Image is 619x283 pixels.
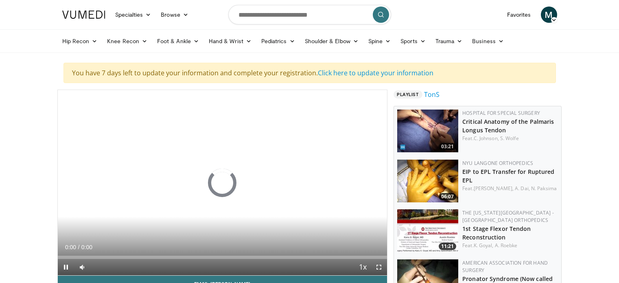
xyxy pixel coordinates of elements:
[397,209,458,252] img: 1972f5c2-3b0d-4c9d-8bcc-b7d2ecf0e12c.150x105_q85_crop-smart_upscale.jpg
[462,168,554,184] a: EIP to EPL Transfer for Ruptured EPL
[58,90,387,276] video-js: Video Player
[495,242,518,249] a: A. Roebke
[78,244,80,250] span: /
[531,185,557,192] a: N. Paksima
[431,33,468,49] a: Trauma
[156,7,193,23] a: Browse
[58,256,387,259] div: Progress Bar
[462,242,558,249] div: Feat.
[57,33,103,49] a: Hip Recon
[396,33,431,49] a: Sports
[397,160,458,202] a: 06:07
[467,33,509,49] a: Business
[58,259,74,275] button: Pause
[300,33,363,49] a: Shoulder & Elbow
[65,244,76,250] span: 0:00
[541,7,557,23] a: M
[462,118,554,134] a: Critical Anatomy of the Palmaris Longus Tendon
[74,259,90,275] button: Mute
[439,193,456,200] span: 06:07
[256,33,300,49] a: Pediatrics
[102,33,152,49] a: Knee Recon
[81,244,92,250] span: 0:00
[474,135,499,142] a: C. Johnson,
[462,160,533,167] a: NYU Langone Orthopedics
[462,225,531,241] a: 1st Stage Flexor Tendon Reconstruction
[474,242,494,249] a: K. Goyal,
[462,135,558,142] div: Feat.
[500,135,519,142] a: S. Wolfe
[474,185,514,192] a: [PERSON_NAME],
[397,110,458,152] img: e719c2c7-71fe-4fcc-9026-9e4d7c4254fc.150x105_q85_crop-smart_upscale.jpg
[228,5,391,24] input: Search topics, interventions
[394,90,422,99] span: Playlist
[515,185,530,192] a: A. Dai,
[439,243,456,250] span: 11:21
[152,33,204,49] a: Foot & Ankle
[462,110,540,116] a: Hospital for Special Surgery
[397,110,458,152] a: 03:21
[204,33,256,49] a: Hand & Wrist
[397,160,458,202] img: a4ffbba0-1ac7-42f2-b939-75c3e3ac8db6.150x105_q85_crop-smart_upscale.jpg
[318,68,433,77] a: Click here to update your information
[63,63,556,83] div: You have 7 days left to update your information and complete your registration.
[439,143,456,150] span: 03:21
[397,209,458,252] a: 11:21
[502,7,536,23] a: Favorites
[354,259,371,275] button: Playback Rate
[462,209,554,224] a: The [US_STATE][GEOGRAPHIC_DATA] - [GEOGRAPHIC_DATA] Orthopedics
[110,7,156,23] a: Specialties
[62,11,105,19] img: VuMedi Logo
[371,259,387,275] button: Fullscreen
[424,90,440,99] a: TonS
[363,33,396,49] a: Spine
[462,185,558,192] div: Feat.
[462,259,548,274] a: American Association for Hand Surgery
